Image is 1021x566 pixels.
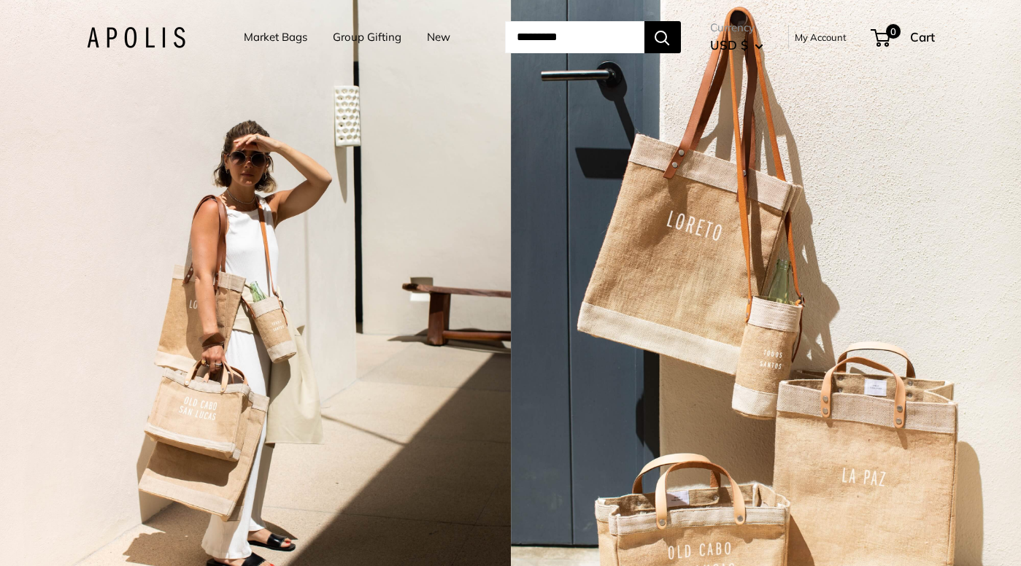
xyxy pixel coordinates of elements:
[87,27,185,48] img: Apolis
[244,27,307,47] a: Market Bags
[710,18,763,38] span: Currency
[795,28,847,46] a: My Account
[505,21,644,53] input: Search...
[644,21,681,53] button: Search
[710,37,748,53] span: USD $
[710,34,763,57] button: USD $
[885,24,900,39] span: 0
[872,26,935,49] a: 0 Cart
[910,29,935,44] span: Cart
[333,27,401,47] a: Group Gifting
[427,27,450,47] a: New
